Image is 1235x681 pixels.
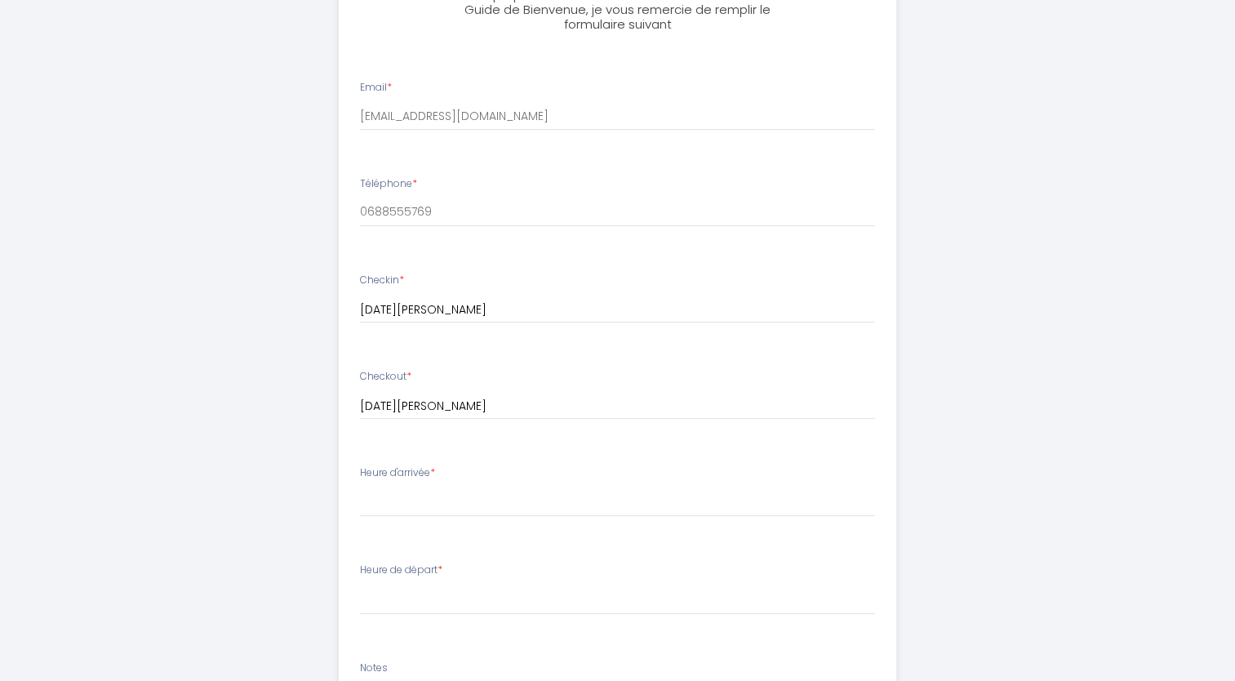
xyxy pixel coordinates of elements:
[360,273,404,288] label: Checkin
[360,176,417,192] label: Téléphone
[360,80,392,96] label: Email
[360,465,435,481] label: Heure d'arrivée
[360,563,442,578] label: Heure de départ
[360,661,388,676] label: Notes
[360,369,411,385] label: Checkout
